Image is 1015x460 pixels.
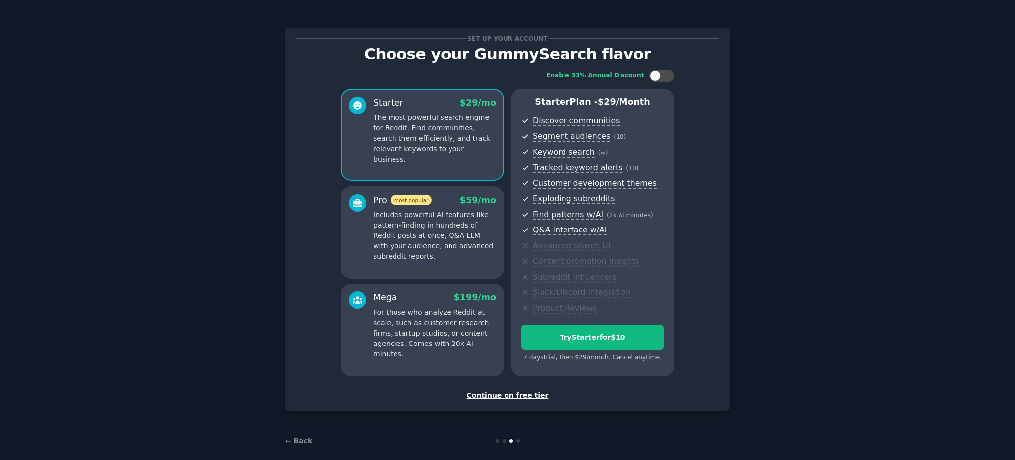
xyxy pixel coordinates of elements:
[521,353,664,362] div: 7 days trial, then $ 29 /month . Cancel anytime.
[533,272,616,283] span: Subreddit influencers
[607,212,653,219] span: ( 2k AI minutes )
[533,194,615,204] span: Exploding subreddits
[533,241,610,251] span: Advanced search UI
[522,332,663,343] div: Try Starter for $10
[391,195,432,205] span: most popular
[466,33,550,44] span: Set up your account
[460,98,496,108] span: $ 29 /mo
[373,210,496,262] p: Includes powerful AI features like pattern-finding in hundreds of Reddit posts at once, Q&A LLM w...
[614,133,626,140] span: ( 10 )
[533,287,631,298] span: Slack/Discord integration
[373,113,496,165] p: The most powerful search engine for Reddit. Find communities, search them efficiently, and track ...
[598,97,650,107] span: $ 29 /month
[454,292,496,302] span: $ 199 /mo
[296,390,719,401] div: Continue on free tier
[533,225,607,235] span: Q&A interface w/AI
[533,178,657,189] span: Customer development themes
[285,437,312,445] a: ← Back
[460,195,496,205] span: $ 59 /mo
[533,256,639,267] span: Content promotion insights
[598,149,608,156] span: ( ∞ )
[373,97,403,109] div: Starter
[533,131,610,142] span: Segment audiences
[533,303,597,314] span: Product Reviews
[296,46,719,63] p: Choose your GummySearch flavor
[546,71,644,80] div: Enable 33% Annual Discount
[626,165,638,172] span: ( 10 )
[373,291,397,304] div: Mega
[533,210,603,220] span: Find patterns w/AI
[533,116,620,126] span: Discover communities
[533,147,595,158] span: Keyword search
[533,163,622,173] span: Tracked keyword alerts
[373,307,496,359] p: For those who analyze Reddit at scale, such as customer research firms, startup studios, or conte...
[521,325,664,350] button: TryStarterfor$10
[373,194,432,207] div: Pro
[521,96,664,108] p: Starter Plan -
